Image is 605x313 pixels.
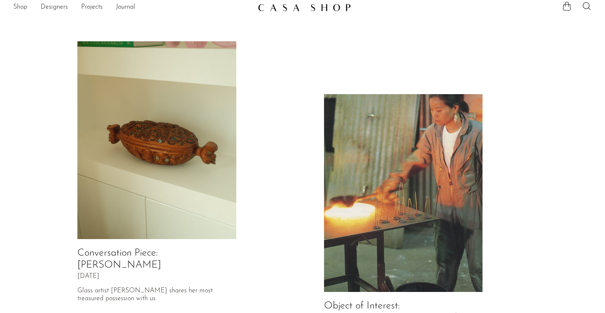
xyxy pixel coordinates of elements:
a: Conversation Piece: [PERSON_NAME] [77,248,161,270]
span: [DATE] [77,273,99,280]
img: Conversation Piece: Devon Made [77,41,236,239]
ul: NEW HEADER MENU [13,0,251,14]
nav: Desktop navigation [13,0,251,14]
a: Designers [41,2,68,13]
a: Journal [116,2,135,13]
img: Object of Interest: Izabel Lam's Metamorphic Metals [324,94,483,292]
a: Shop [13,2,27,13]
p: Glass artist [PERSON_NAME] shares her most treasured possession with us [77,287,236,303]
a: Projects [81,2,103,13]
